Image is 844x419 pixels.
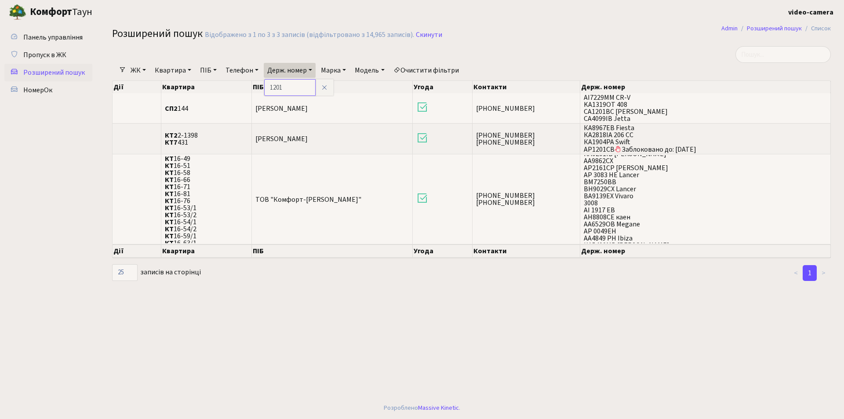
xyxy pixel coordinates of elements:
[255,134,308,144] span: [PERSON_NAME]
[803,265,817,281] a: 1
[110,5,132,19] button: Переключити навігацію
[30,5,72,19] b: Комфорт
[161,244,252,258] th: Квартира
[473,244,580,258] th: Контакти
[390,63,462,78] a: Очистити фільтри
[165,168,174,178] b: КТ
[23,33,83,42] span: Панель управління
[165,231,174,241] b: КТ
[252,81,413,93] th: ПІБ
[735,46,831,63] input: Пошук...
[165,210,174,220] b: КТ
[23,50,66,60] span: Пропуск в ЖК
[165,104,178,113] b: СП2
[222,63,262,78] a: Телефон
[9,4,26,21] img: logo.png
[788,7,833,17] b: video-camera
[161,81,252,93] th: Квартира
[151,63,195,78] a: Квартира
[196,63,220,78] a: ПІБ
[721,24,738,33] a: Admin
[747,24,802,33] a: Розширений пошук
[788,7,833,18] a: video-camera
[23,85,52,95] span: НомерОк
[413,81,473,93] th: Угода
[384,403,460,413] div: Розроблено .
[113,244,161,258] th: Дії
[205,31,414,39] div: Відображено з 1 по 3 з 3 записів (відфільтровано з 14,965 записів).
[255,195,361,204] span: ТОВ "Комфорт-[PERSON_NAME]"
[165,131,178,140] b: КТ2
[165,203,174,213] b: КТ
[708,19,844,38] nav: breadcrumb
[165,138,178,147] b: КТ7
[584,124,827,153] span: КА8967ЕВ Fiesta КА2818IA 206 CC КА1904РА Swift АР1201СВ Заблоковано до: [DATE]
[113,81,161,93] th: Дії
[165,217,174,227] b: КТ
[476,105,576,112] span: [PHONE_NUMBER]
[165,105,248,112] span: 144
[317,63,349,78] a: Марка
[165,161,174,171] b: КТ
[4,46,92,64] a: Пропуск в ЖК
[165,154,174,164] b: КТ
[127,63,149,78] a: ЖК
[112,26,203,41] span: Розширений пошук
[4,29,92,46] a: Панель управління
[165,238,174,248] b: КТ
[473,81,580,93] th: Контакти
[165,132,248,146] span: 2-1398 431
[23,68,85,77] span: Розширений пошук
[112,264,201,281] label: записів на сторінці
[476,132,576,146] span: [PHONE_NUMBER] [PHONE_NUMBER]
[252,244,413,258] th: ПІБ
[413,244,473,258] th: Угода
[255,104,308,113] span: [PERSON_NAME]
[351,63,388,78] a: Модель
[165,175,174,185] b: КТ
[264,63,316,78] a: Держ. номер
[584,94,827,122] span: AI7229MM CR-V KA1319OT 408 CA1201BC [PERSON_NAME] СА4099ІВ Jetta
[165,189,174,199] b: КТ
[584,155,827,243] span: AP3523EK АН 0400 ОС АА8787АР MIUADS A5 КА1081МВ X5 АА3830ЕІ 320 MFF996 AE2770XT 7 AA5127KT X3 AX9...
[165,224,174,234] b: КТ
[165,196,174,206] b: КТ
[4,81,92,99] a: НомерОк
[802,24,831,33] li: Список
[4,64,92,81] a: Розширений пошук
[165,155,248,243] span: 16-49 16-51 16-58 16-66 16-71 16-81 16-76 16-53/1 16-53/2 16-54/1 16-54/2 16-59/1 16-63/1 16-63/2...
[580,81,831,93] th: Держ. номер
[418,403,459,412] a: Massive Kinetic
[476,192,576,206] span: [PHONE_NUMBER] [PHONE_NUMBER]
[416,31,442,39] a: Скинути
[30,5,92,20] span: Таун
[580,244,831,258] th: Держ. номер
[165,182,174,192] b: КТ
[112,264,138,281] select: записів на сторінці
